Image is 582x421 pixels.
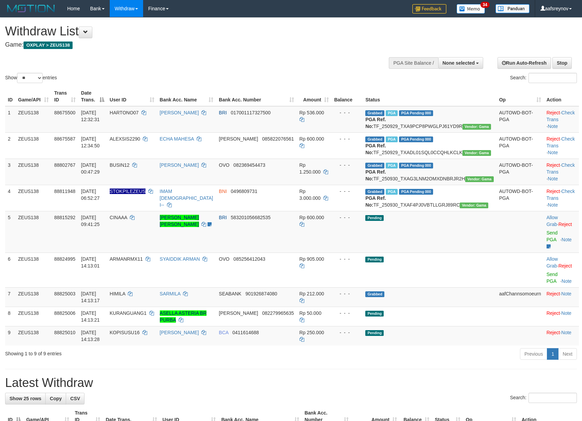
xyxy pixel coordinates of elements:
[233,256,265,262] span: Copy 085256412043 to clipboard
[15,159,51,185] td: ZEUS138
[17,73,43,83] select: Showentries
[365,169,386,181] b: PGA Ref. No:
[544,253,579,287] td: ·
[547,256,558,269] a: Allow Grab
[231,110,271,115] span: Copy 017001117327500 to clipboard
[160,110,199,115] a: [PERSON_NAME]
[544,159,579,185] td: · ·
[5,253,15,287] td: 6
[297,87,332,106] th: Amount: activate to sort column ascending
[300,215,324,220] span: Rp 600.000
[5,159,15,185] td: 3
[160,256,200,262] a: SYAIDDIK ARMAN
[386,163,398,168] span: Marked by aafsreyleap
[365,257,384,262] span: Pending
[219,310,258,316] span: [PERSON_NAME]
[399,163,433,168] span: PGA Pending
[334,214,360,221] div: - - -
[160,291,181,296] a: SARMILA
[5,73,57,83] label: Show entries
[561,291,571,296] a: Note
[54,256,75,262] span: 88824995
[547,310,560,316] a: Reject
[365,330,384,336] span: Pending
[547,136,575,148] a: Check Trans
[70,396,80,401] span: CSV
[110,330,140,335] span: KOPISUSU16
[54,310,75,316] span: 88825006
[110,215,127,220] span: CINAAA
[10,396,41,401] span: Show 25 rows
[529,73,577,83] input: Search:
[232,330,259,335] span: Copy 0411614688 to clipboard
[558,263,572,269] a: Reject
[365,291,384,297] span: Grabbed
[443,60,475,66] span: None selected
[245,291,277,296] span: Copy 901926874080 to clipboard
[81,110,100,122] span: [DATE] 12:32:31
[334,290,360,297] div: - - -
[66,393,85,404] a: CSV
[334,188,360,195] div: - - -
[365,189,384,195] span: Grabbed
[496,106,544,133] td: AUTOWD-BOT-PGA
[110,162,129,168] span: BUSIN12
[300,189,321,201] span: Rp 3.000.000
[300,330,324,335] span: Rp 250.000
[365,117,386,129] b: PGA Ref. No:
[547,215,558,227] span: ·
[547,162,560,168] a: Reject
[110,291,125,296] span: HIMILA
[480,2,490,8] span: 34
[300,291,324,296] span: Rp 212.000
[465,176,494,182] span: Vendor URL: https://trx31.1velocity.biz
[363,132,496,159] td: TF_250929_TXADL01SQL0CCQHLKCLK
[157,87,216,106] th: Bank Acc. Name: activate to sort column ascending
[233,162,265,168] span: Copy 082369454473 to clipboard
[81,136,100,148] span: [DATE] 12:34:50
[81,330,100,342] span: [DATE] 14:13:28
[544,326,579,345] td: ·
[332,87,363,106] th: Balance
[300,162,321,175] span: Rp 1.250.000
[54,162,75,168] span: 88802767
[547,230,558,242] a: Send PGA
[15,106,51,133] td: ZEUS138
[334,135,360,142] div: - - -
[24,42,73,49] span: OXPLAY > ZEUS138
[5,393,46,404] a: Show 25 rows
[365,136,384,142] span: Grabbed
[558,348,577,360] a: Next
[462,150,491,156] span: Vendor URL: https://trx31.1velocity.biz
[231,215,271,220] span: Copy 583201056682535 to clipboard
[334,329,360,336] div: - - -
[262,136,294,142] span: Copy 085822076561 to clipboard
[544,185,579,211] td: · ·
[547,189,575,201] a: Check Trans
[547,348,558,360] a: 1
[5,376,577,390] h1: Latest Withdraw
[51,87,78,106] th: Trans ID: activate to sort column ascending
[495,4,530,13] img: panduan.png
[544,211,579,253] td: ·
[78,87,107,106] th: Date Trans.: activate to sort column descending
[15,132,51,159] td: ZEUS138
[544,307,579,326] td: ·
[15,87,51,106] th: Game/API: activate to sort column ascending
[544,87,579,106] th: Action
[219,189,227,194] span: BNI
[50,396,62,401] span: Copy
[54,330,75,335] span: 88825010
[547,330,560,335] a: Reject
[81,256,100,269] span: [DATE] 14:13:01
[399,189,433,195] span: PGA Pending
[386,110,398,116] span: Marked by aaftrukkakada
[15,211,51,253] td: ZEUS138
[219,162,229,168] span: OVO
[462,124,491,130] span: Vendor URL: https://trx31.1velocity.biz
[45,393,66,404] a: Copy
[110,256,143,262] span: ARMANRMX11
[496,87,544,106] th: Op: activate to sort column ascending
[399,110,433,116] span: PGA Pending
[547,110,575,122] a: Check Trans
